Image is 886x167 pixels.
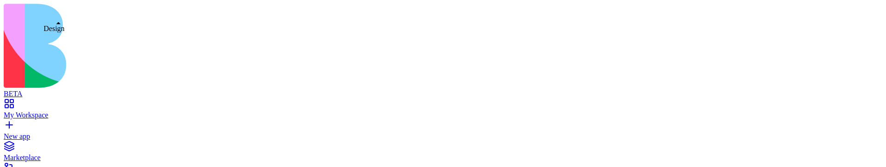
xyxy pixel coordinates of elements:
[4,90,882,98] div: BETA
[4,145,882,162] a: Marketplace
[4,81,882,98] a: BETA
[4,111,882,119] div: My Workspace
[4,124,882,141] a: New app
[4,103,882,119] a: My Workspace
[4,132,882,141] div: New app
[44,25,65,33] div: Design
[4,4,375,88] img: logo
[4,154,882,162] div: Marketplace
